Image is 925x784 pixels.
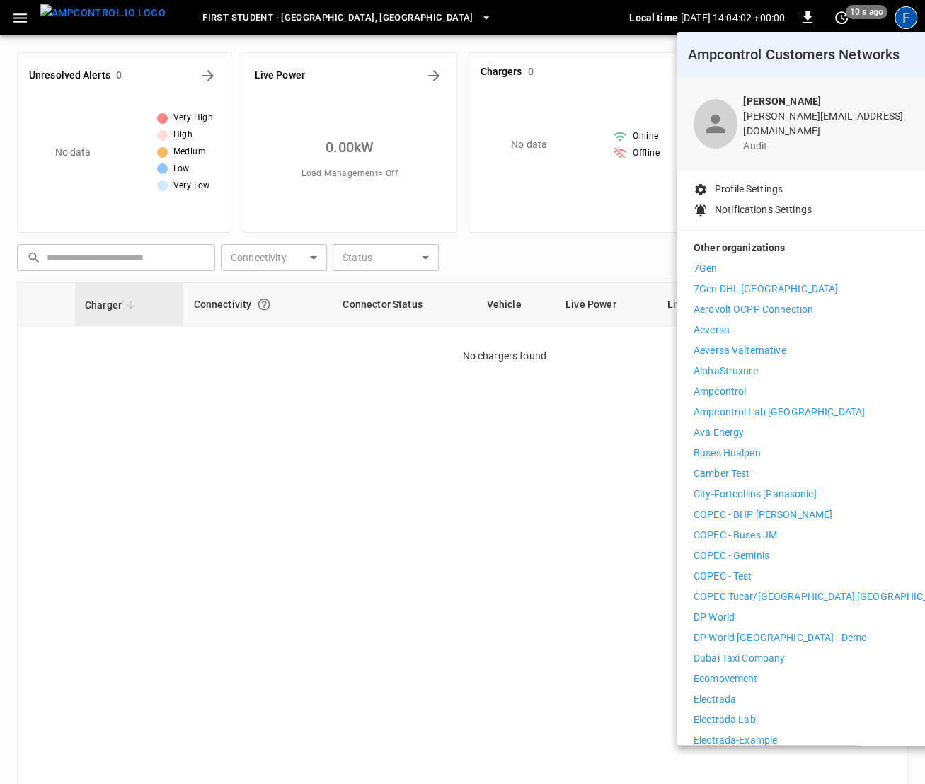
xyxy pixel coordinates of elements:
[694,507,832,522] p: COPEC - BHP [PERSON_NAME]
[694,446,761,461] p: Buses Hualpen
[694,548,769,563] p: COPEC - Geminis
[694,282,838,296] p: 7Gen DHL [GEOGRAPHIC_DATA]
[694,302,813,317] p: Aerovolt OCPP Connection
[694,487,817,502] p: City-Fortcollins [Panasonic]
[694,261,718,276] p: 7Gen
[694,323,730,338] p: Aeversa
[694,343,786,358] p: Aeversa Valternative
[715,182,783,197] p: Profile Settings
[694,99,737,149] div: profile-icon
[694,466,749,481] p: Camber Test
[715,202,812,217] p: Notifications Settings
[694,425,744,440] p: Ava Energy
[694,610,735,625] p: DP World
[694,528,777,543] p: COPEC - Buses JM
[694,384,746,399] p: Ampcontrol
[694,713,756,727] p: Electrada Lab
[694,630,867,645] p: DP World [GEOGRAPHIC_DATA] - Demo
[694,671,757,686] p: ecomovement
[694,569,752,584] p: COPEC - Test
[694,692,736,707] p: Electrada
[694,651,785,666] p: Dubai Taxi Company
[694,405,865,420] p: Ampcontrol Lab [GEOGRAPHIC_DATA]
[694,733,777,748] p: Electrada-Example
[694,364,758,379] p: AlphaStruxure
[743,96,821,107] b: [PERSON_NAME]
